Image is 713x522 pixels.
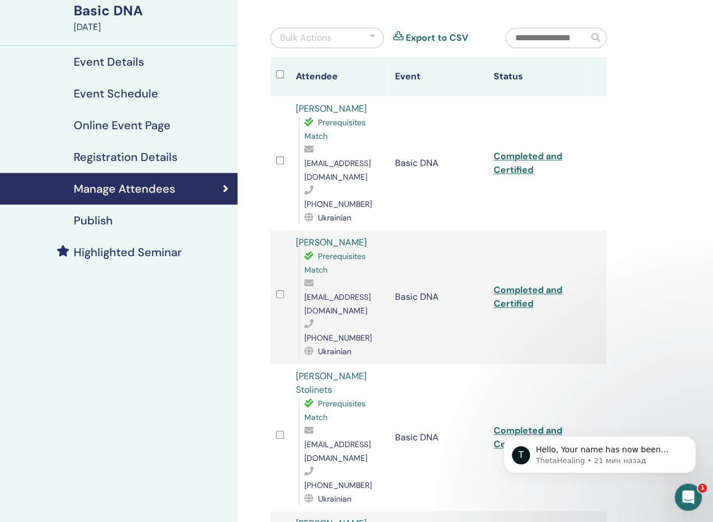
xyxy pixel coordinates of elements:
td: Basic DNA [389,230,487,364]
span: [EMAIL_ADDRESS][DOMAIN_NAME] [304,439,371,463]
h4: Manage Attendees [74,182,175,196]
div: Bulk Actions [279,31,331,45]
span: Prerequisites Match [304,117,366,141]
a: Completed and Certified [494,150,562,176]
a: [PERSON_NAME] [296,236,367,248]
span: 1 [698,483,707,493]
span: Ukrainian [318,494,351,504]
span: [EMAIL_ADDRESS][DOMAIN_NAME] [304,158,371,182]
span: Prerequisites Match [304,398,366,422]
th: Status [488,57,587,96]
iframe: Intercom notifications сообщение [486,412,713,491]
a: [PERSON_NAME] Stolinets [296,370,367,396]
span: Ukrainian [318,346,351,357]
span: Prerequisites Match [304,251,366,275]
iframe: Intercom live chat [674,483,702,511]
span: [EMAIL_ADDRESS][DOMAIN_NAME] [304,292,371,316]
a: Basic DNA[DATE] [67,1,237,34]
a: [PERSON_NAME] [296,103,367,114]
h4: Highlighted Seminar [74,245,182,259]
h4: Event Details [74,55,144,69]
th: Event [389,57,487,96]
td: Basic DNA [389,364,487,511]
a: Export to CSV [405,31,468,45]
th: Attendee [290,57,389,96]
span: Ukrainian [318,213,351,223]
h4: Online Event Page [74,118,171,132]
div: Basic DNA [74,1,231,20]
span: [PHONE_NUMBER] [304,199,372,209]
span: [PHONE_NUMBER] [304,480,372,490]
td: Basic DNA [389,96,487,230]
a: Completed and Certified [494,284,562,309]
div: [DATE] [74,20,231,34]
h4: Registration Details [74,150,177,164]
span: [PHONE_NUMBER] [304,333,372,343]
h4: Publish [74,214,113,227]
h4: Event Schedule [74,87,158,100]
